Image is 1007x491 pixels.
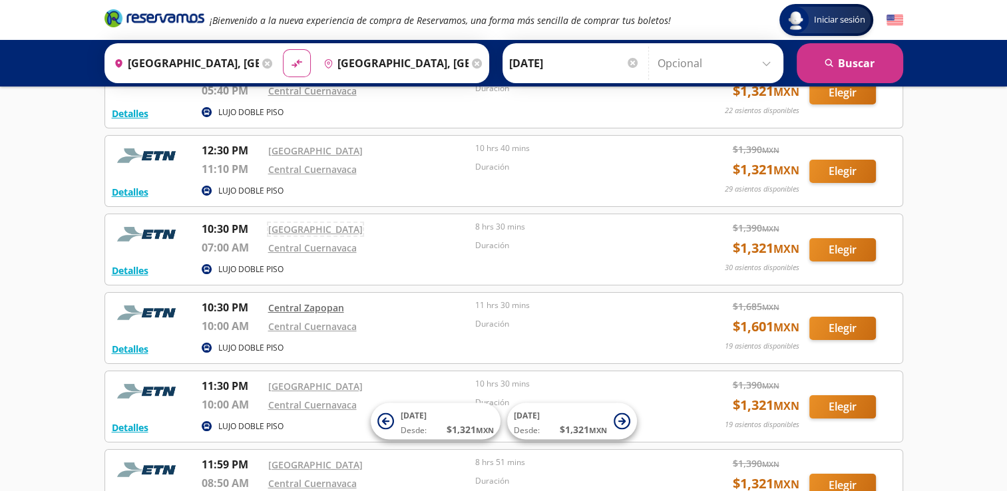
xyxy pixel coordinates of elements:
[475,221,676,233] p: 8 hrs 30 mins
[809,395,876,418] button: Elegir
[762,224,779,234] small: MXN
[733,160,799,180] span: $ 1,321
[202,318,262,334] p: 10:00 AM
[733,81,799,101] span: $ 1,321
[475,142,676,154] p: 10 hrs 40 mins
[112,378,185,405] img: RESERVAMOS
[318,47,469,80] input: Buscar Destino
[218,106,284,118] p: LUJO DOBLE PISO
[112,299,185,326] img: RESERVAMOS
[401,410,427,421] span: [DATE]
[112,263,148,277] button: Detalles
[773,163,799,178] small: MXN
[202,378,262,394] p: 11:30 PM
[475,82,676,94] p: Duración
[401,424,427,436] span: Desde:
[658,47,777,80] input: Opcional
[112,342,148,356] button: Detalles
[268,477,357,490] a: Central Cuernavaca
[809,238,876,261] button: Elegir
[112,221,185,247] img: RESERVAMOS
[509,47,640,80] input: Elegir Fecha
[809,13,871,27] span: Iniciar sesión
[475,475,676,487] p: Duración
[475,456,676,468] p: 8 hrs 51 mins
[733,142,779,156] span: $ 1,390
[112,106,148,120] button: Detalles
[507,403,637,440] button: [DATE]Desde:$1,321MXN
[762,459,779,469] small: MXN
[733,395,799,415] span: $ 1,321
[210,14,671,27] em: ¡Bienvenido a la nueva experiencia de compra de Reservamos, una forma más sencilla de comprar tus...
[762,145,779,155] small: MXN
[268,223,363,236] a: [GEOGRAPHIC_DATA]
[268,399,357,411] a: Central Cuernavaca
[268,163,357,176] a: Central Cuernavaca
[447,422,494,436] span: $ 1,321
[202,475,262,491] p: 08:50 AM
[475,397,676,409] p: Duración
[733,238,799,258] span: $ 1,321
[112,420,148,434] button: Detalles
[514,424,540,436] span: Desde:
[112,185,148,199] button: Detalles
[268,301,344,314] a: Central Zapopan
[809,81,876,104] button: Elegir
[218,420,284,432] p: LUJO DOBLE PISO
[733,378,779,392] span: $ 1,390
[762,302,779,312] small: MXN
[809,160,876,183] button: Elegir
[797,43,903,83] button: Buscar
[725,262,799,273] p: 30 asientos disponibles
[108,47,259,80] input: Buscar Origen
[202,240,262,255] p: 07:00 AM
[268,242,357,254] a: Central Cuernavaca
[475,318,676,330] p: Duración
[476,425,494,435] small: MXN
[725,341,799,352] p: 19 asientos disponibles
[773,84,799,99] small: MXN
[475,161,676,173] p: Duración
[218,263,284,275] p: LUJO DOBLE PISO
[475,299,676,311] p: 11 hrs 30 mins
[104,8,204,32] a: Brand Logo
[589,425,607,435] small: MXN
[218,342,284,354] p: LUJO DOBLE PISO
[112,456,185,483] img: RESERVAMOS
[725,419,799,430] p: 19 asientos disponibles
[514,410,540,421] span: [DATE]
[202,221,262,237] p: 10:30 PM
[268,144,363,157] a: [GEOGRAPHIC_DATA]
[268,458,363,471] a: [GEOGRAPHIC_DATA]
[104,8,204,28] i: Brand Logo
[733,317,799,337] span: $ 1,601
[112,142,185,169] img: RESERVAMOS
[371,403,501,440] button: [DATE]Desde:$1,321MXN
[733,221,779,235] span: $ 1,390
[268,380,363,393] a: [GEOGRAPHIC_DATA]
[268,84,357,97] a: Central Cuernavaca
[475,240,676,251] p: Duración
[202,397,262,412] p: 10:00 AM
[725,184,799,195] p: 29 asientos disponibles
[887,12,903,29] button: English
[268,320,357,333] a: Central Cuernavaca
[762,381,779,391] small: MXN
[202,456,262,472] p: 11:59 PM
[475,378,676,390] p: 10 hrs 30 mins
[202,142,262,158] p: 12:30 PM
[773,242,799,256] small: MXN
[733,456,779,470] span: $ 1,390
[218,185,284,197] p: LUJO DOBLE PISO
[202,82,262,98] p: 05:40 PM
[725,105,799,116] p: 22 asientos disponibles
[773,399,799,413] small: MXN
[202,299,262,315] p: 10:30 PM
[733,299,779,313] span: $ 1,685
[773,320,799,335] small: MXN
[560,422,607,436] span: $ 1,321
[809,317,876,340] button: Elegir
[202,161,262,177] p: 11:10 PM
